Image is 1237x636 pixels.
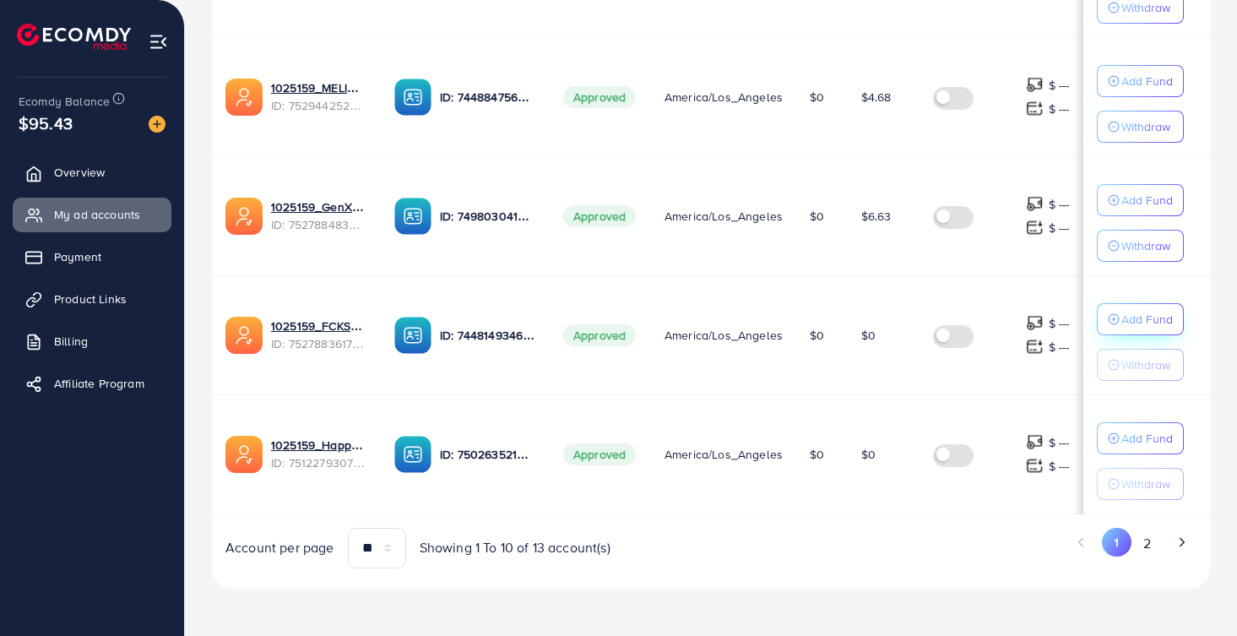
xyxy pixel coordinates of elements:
[1097,468,1184,500] button: Withdraw
[1097,349,1184,381] button: Withdraw
[271,79,367,96] a: 1025159_MELINDA [PERSON_NAME] STORE_1753084957674
[271,454,367,471] span: ID: 7512279307088297991
[861,89,892,106] span: $4.68
[440,444,536,465] p: ID: 7502635210299981825
[563,443,636,465] span: Approved
[1121,309,1173,329] p: Add Fund
[1121,428,1173,448] p: Add Fund
[810,327,824,344] span: $0
[225,79,263,116] img: ic-ads-acc.e4c84228.svg
[1165,560,1224,623] iframe: Chat
[271,216,367,233] span: ID: 7527884838796623889
[810,208,824,225] span: $0
[19,111,73,135] span: $95.43
[54,248,101,265] span: Payment
[810,446,824,463] span: $0
[1026,76,1044,94] img: top-up amount
[54,206,140,223] span: My ad accounts
[440,87,536,107] p: ID: 7448847563979243537
[665,446,783,463] span: America/Los_Angeles
[13,198,171,231] a: My ad accounts
[665,89,783,106] span: America/Los_Angeles
[1049,432,1070,453] p: $ ---
[420,538,610,557] span: Showing 1 To 10 of 13 account(s)
[1121,71,1173,91] p: Add Fund
[54,164,105,181] span: Overview
[1049,218,1070,238] p: $ ---
[225,436,263,473] img: ic-ads-acc.e4c84228.svg
[271,437,367,454] a: 1025159_Happy Cooking Hub_1749089120995
[394,79,431,116] img: ic-ba-acc.ded83a64.svg
[1049,194,1070,215] p: $ ---
[1121,355,1170,375] p: Withdraw
[1097,230,1184,262] button: Withdraw
[861,208,892,225] span: $6.63
[1026,314,1044,332] img: top-up amount
[861,446,876,463] span: $0
[271,318,367,334] a: 1025159_FCKSHIRT123_1752722003939
[1026,100,1044,117] img: top-up amount
[394,317,431,354] img: ic-ba-acc.ded83a64.svg
[1097,65,1184,97] button: Add Fund
[563,324,636,346] span: Approved
[1049,313,1070,334] p: $ ---
[13,240,171,274] a: Payment
[13,367,171,400] a: Affiliate Program
[1121,236,1170,256] p: Withdraw
[563,205,636,227] span: Approved
[54,333,88,350] span: Billing
[1026,219,1044,236] img: top-up amount
[1049,456,1070,476] p: $ ---
[271,79,367,114] div: <span class='underline'>1025159_MELINDA BRANDA THOMAS STORE_1753084957674</span></br>752944252257...
[810,89,824,106] span: $0
[1097,422,1184,454] button: Add Fund
[1049,99,1070,119] p: $ ---
[17,24,131,50] img: logo
[1097,303,1184,335] button: Add Fund
[1026,195,1044,213] img: top-up amount
[271,437,367,471] div: <span class='underline'>1025159_Happy Cooking Hub_1749089120995</span></br>7512279307088297991
[1026,433,1044,451] img: top-up amount
[225,198,263,235] img: ic-ads-acc.e4c84228.svg
[13,155,171,189] a: Overview
[271,198,367,233] div: <span class='underline'>1025159_GenX and millennials_1752722279617</span></br>7527884838796623889
[1097,111,1184,143] button: Withdraw
[440,325,536,345] p: ID: 7448149346291400721
[1026,457,1044,475] img: top-up amount
[563,86,636,108] span: Approved
[271,318,367,352] div: <span class='underline'>1025159_FCKSHIRT123_1752722003939</span></br>7527883617448853520
[271,335,367,352] span: ID: 7527883617448853520
[394,436,431,473] img: ic-ba-acc.ded83a64.svg
[1097,184,1184,216] button: Add Fund
[13,324,171,358] a: Billing
[13,282,171,316] a: Product Links
[149,32,168,52] img: menu
[1049,75,1070,95] p: $ ---
[861,327,876,344] span: $0
[1121,190,1173,210] p: Add Fund
[440,206,536,226] p: ID: 7498030419611435016
[1167,528,1196,557] button: Go to next page
[724,528,1196,559] ul: Pagination
[665,327,783,344] span: America/Los_Angeles
[1102,528,1131,557] button: Go to page 1
[665,208,783,225] span: America/Los_Angeles
[271,198,367,215] a: 1025159_GenX and millennials_1752722279617
[1121,117,1170,137] p: Withdraw
[54,291,127,307] span: Product Links
[1049,337,1070,357] p: $ ---
[149,116,165,133] img: image
[19,93,110,110] span: Ecomdy Balance
[1131,528,1162,559] button: Go to page 2
[271,97,367,114] span: ID: 7529442522570162177
[54,375,144,392] span: Affiliate Program
[225,317,263,354] img: ic-ads-acc.e4c84228.svg
[1026,338,1044,356] img: top-up amount
[394,198,431,235] img: ic-ba-acc.ded83a64.svg
[1121,474,1170,494] p: Withdraw
[225,538,334,557] span: Account per page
